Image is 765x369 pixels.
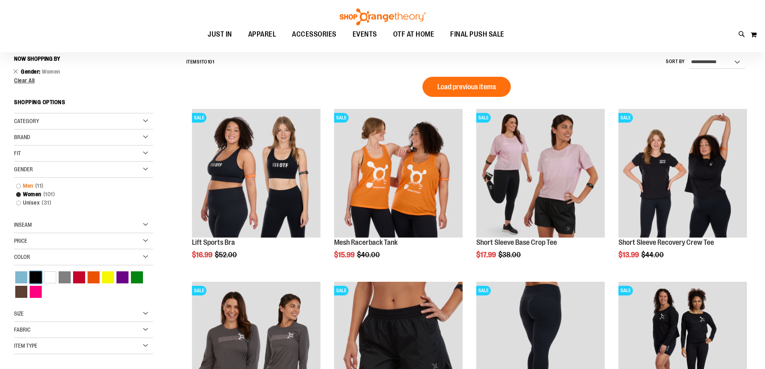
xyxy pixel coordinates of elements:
a: Brown [14,285,29,299]
label: Sort By [666,58,685,65]
a: Orange [86,270,101,285]
span: $38.00 [498,251,522,259]
span: SALE [476,286,491,295]
span: Category [14,118,39,124]
span: Brand [14,134,30,140]
span: Price [14,238,27,244]
span: $13.99 [618,251,640,259]
a: JUST IN [200,25,240,44]
a: Main view of 2024 October Lift Sports BraSALE [192,109,320,239]
span: Color [14,254,30,260]
span: 101 [41,190,57,199]
span: 11 [33,182,45,190]
a: Short Sleeve Recovery Crew Tee [618,238,714,246]
a: Men11 [12,182,145,190]
a: Yellow [101,270,115,285]
span: SALE [618,286,633,295]
a: Short Sleeve Base Crop Tee [476,238,557,246]
span: SALE [192,113,206,123]
span: 101 [208,59,214,65]
a: Product image for Short Sleeve Base Crop TeeSALE [476,109,605,239]
span: Gender [14,166,33,172]
img: Main view of 2024 October Lift Sports Bra [192,109,320,238]
a: Clear All [14,78,153,83]
a: Red [72,270,86,285]
span: $16.99 [192,251,214,259]
img: Product image for Mesh Racerback Tank [334,109,463,238]
a: Black [29,270,43,285]
div: product [472,105,609,279]
span: OTF AT HOME [393,25,435,43]
span: SALE [334,113,349,123]
span: SALE [334,286,349,295]
a: White [43,270,57,285]
img: Product image for Short Sleeve Base Crop Tee [476,109,605,238]
h2: Items to [186,56,214,68]
a: ACCESSORIES [284,25,345,44]
span: Item Type [14,342,37,349]
span: 31 [40,199,53,207]
a: Pink [29,285,43,299]
span: Load previous items [437,83,496,91]
span: Gender [21,68,42,75]
a: Grey [57,270,72,285]
span: Women [42,68,60,75]
span: SALE [618,113,633,123]
span: FINAL PUSH SALE [450,25,504,43]
span: EVENTS [353,25,377,43]
a: Women101 [12,190,145,199]
span: $17.99 [476,251,497,259]
a: Product image for Mesh Racerback TankSALE [334,109,463,239]
span: $15.99 [334,251,356,259]
a: OTF AT HOME [385,25,443,44]
img: Shop Orangetheory [339,8,427,25]
a: Green [130,270,144,285]
span: 1 [200,59,202,65]
span: SALE [476,113,491,123]
span: SALE [192,286,206,295]
a: EVENTS [345,25,385,44]
span: ACCESSORIES [292,25,337,43]
span: $44.00 [641,251,665,259]
img: Product image for Short Sleeve Recovery Crew Tee [618,109,747,238]
div: product [330,105,467,279]
span: $52.00 [215,251,238,259]
a: Purple [115,270,130,285]
a: Product image for Short Sleeve Recovery Crew TeeSALE [618,109,747,239]
div: product [614,105,751,279]
button: Now Shopping by [14,52,64,66]
span: APPAREL [248,25,276,43]
a: FINAL PUSH SALE [442,25,512,43]
span: $40.00 [357,251,381,259]
span: JUST IN [208,25,232,43]
a: Mesh Racerback Tank [334,238,398,246]
span: Inseam [14,221,32,228]
span: Clear All [14,77,35,84]
a: Lift Sports Bra [192,238,235,246]
a: Unisex31 [12,199,145,207]
strong: Shopping Options [14,95,153,113]
a: APPAREL [240,25,284,44]
span: Fabric [14,326,31,333]
a: Blue [14,270,29,285]
button: Load previous items [422,77,511,97]
span: Fit [14,150,21,156]
span: Size [14,310,24,317]
div: product [188,105,324,279]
